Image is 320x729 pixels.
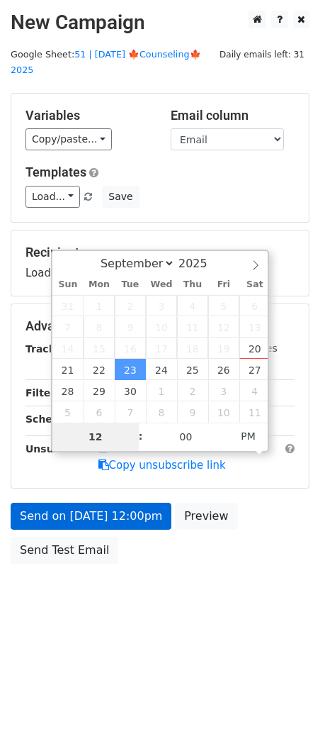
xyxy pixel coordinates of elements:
[115,380,146,401] span: September 30, 2025
[215,47,309,62] span: Daily emails left: 31
[25,443,95,455] strong: Unsubscribe
[175,503,237,530] a: Preview
[175,257,226,270] input: Year
[25,108,149,123] h5: Variables
[115,338,146,359] span: September 16, 2025
[25,318,295,334] h5: Advanced
[146,359,177,380] span: September 24, 2025
[146,401,177,423] span: October 8, 2025
[11,49,201,76] a: 51 | [DATE] 🍁Counseling🍁 2025
[52,295,84,316] span: August 31, 2025
[84,338,115,359] span: September 15, 2025
[249,661,320,729] iframe: Chat Widget
[25,387,62,399] strong: Filters
[239,338,270,359] span: September 20, 2025
[146,295,177,316] span: September 3, 2025
[146,338,177,359] span: September 17, 2025
[52,401,84,423] span: October 5, 2025
[215,49,309,60] a: Daily emails left: 31
[115,316,146,338] span: September 9, 2025
[146,380,177,401] span: October 1, 2025
[52,380,84,401] span: September 28, 2025
[146,316,177,338] span: September 10, 2025
[139,422,143,450] span: :
[177,359,208,380] span: September 25, 2025
[177,316,208,338] span: September 11, 2025
[11,503,171,530] a: Send on [DATE] 12:00pm
[102,186,139,208] button: Save
[84,401,115,423] span: October 6, 2025
[222,341,277,356] label: UTM Codes
[239,316,270,338] span: September 13, 2025
[115,295,146,316] span: September 2, 2025
[208,401,239,423] span: October 10, 2025
[171,108,295,123] h5: Email column
[208,338,239,359] span: September 19, 2025
[84,380,115,401] span: September 29, 2025
[11,49,201,76] small: Google Sheet:
[52,338,84,359] span: September 14, 2025
[84,359,115,380] span: September 22, 2025
[11,537,118,564] a: Send Test Email
[84,295,115,316] span: September 1, 2025
[177,280,208,289] span: Thu
[25,343,73,355] strong: Tracking
[239,359,270,380] span: September 27, 2025
[52,280,84,289] span: Sun
[143,423,229,451] input: Minute
[208,316,239,338] span: September 12, 2025
[84,316,115,338] span: September 8, 2025
[208,280,239,289] span: Fri
[25,165,86,179] a: Templates
[177,338,208,359] span: September 18, 2025
[25,413,76,425] strong: Schedule
[11,11,309,35] h2: New Campaign
[52,359,84,380] span: September 21, 2025
[25,245,295,260] h5: Recipients
[208,295,239,316] span: September 5, 2025
[25,186,80,208] a: Load...
[239,280,270,289] span: Sat
[98,459,226,472] a: Copy unsubscribe link
[25,245,295,282] div: Loading...
[208,380,239,401] span: October 3, 2025
[52,423,139,451] input: Hour
[52,316,84,338] span: September 7, 2025
[177,295,208,316] span: September 4, 2025
[177,401,208,423] span: October 9, 2025
[25,128,112,150] a: Copy/paste...
[115,401,146,423] span: October 7, 2025
[84,280,115,289] span: Mon
[239,380,270,401] span: October 4, 2025
[239,401,270,423] span: October 11, 2025
[115,280,146,289] span: Tue
[229,422,268,450] span: Click to toggle
[146,280,177,289] span: Wed
[177,380,208,401] span: October 2, 2025
[208,359,239,380] span: September 26, 2025
[239,295,270,316] span: September 6, 2025
[115,359,146,380] span: September 23, 2025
